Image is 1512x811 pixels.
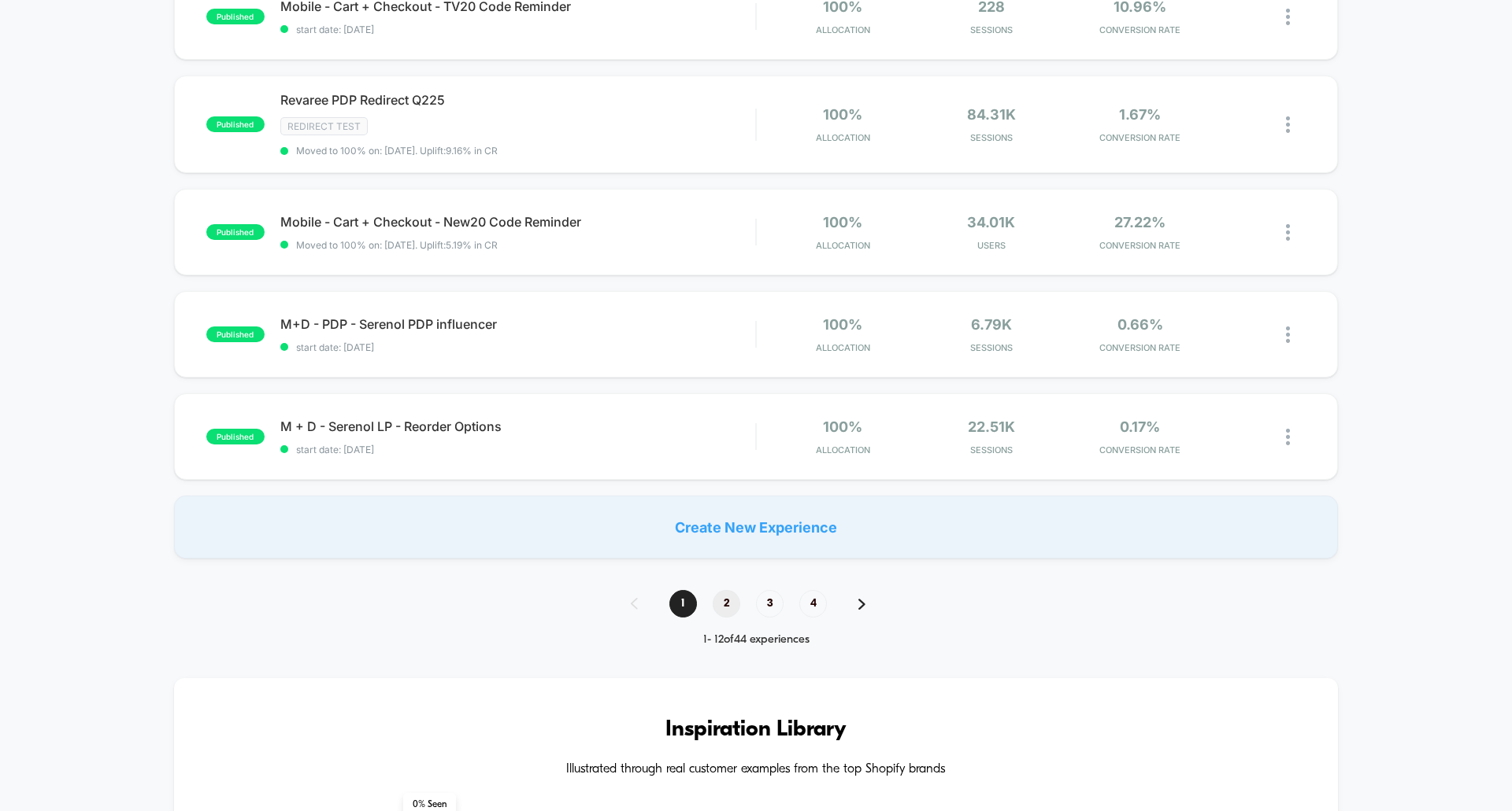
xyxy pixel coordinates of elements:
[823,316,862,333] span: 100%
[1286,326,1290,343] img: close
[756,590,784,617] span: 3
[669,590,697,617] span: 1
[799,590,827,617] span: 4
[221,717,1291,743] h3: Inspiration Library
[221,762,1291,777] h4: Illustrated through real customer examples from the top Shopify brands
[296,145,498,157] span: Moved to 100% on: [DATE] . Uplift: 9.16% in CR
[280,214,755,230] span: Mobile - Cart + Checkout - New20 Code Reminder
[1069,24,1210,35] span: CONVERSION RATE
[921,240,1062,251] span: Users
[1069,132,1210,143] span: CONVERSION RATE
[280,341,755,353] span: start date: [DATE]
[921,24,1062,35] span: Sessions
[1286,429,1290,445] img: close
[280,92,755,108] span: Revaree PDP Redirect Q225
[1069,240,1210,251] span: CONVERSION RATE
[713,590,740,617] span: 2
[816,342,870,353] span: Allocation
[921,132,1062,143] span: Sessions
[823,106,862,123] span: 100%
[816,444,870,455] span: Allocation
[1069,444,1210,455] span: CONVERSION RATE
[206,429,265,444] span: published
[1117,316,1163,333] span: 0.66%
[1286,224,1290,241] img: close
[1069,342,1210,353] span: CONVERSION RATE
[968,418,1015,435] span: 22.51k
[921,444,1062,455] span: Sessions
[816,132,870,143] span: Allocation
[1120,418,1160,435] span: 0.17%
[816,24,870,35] span: Allocation
[206,116,265,132] span: published
[615,633,897,647] div: 1 - 12 of 44 experiences
[858,599,865,610] img: pagination forward
[280,117,368,135] span: Redirect Test
[967,106,1016,123] span: 84.31k
[1286,9,1290,25] img: close
[1119,106,1161,123] span: 1.67%
[823,214,862,230] span: 100%
[280,444,755,455] span: start date: [DATE]
[174,496,1338,558] div: Create New Experience
[816,240,870,251] span: Allocation
[967,214,1015,230] span: 34.01k
[921,342,1062,353] span: Sessions
[296,239,498,251] span: Moved to 100% on: [DATE] . Uplift: 5.19% in CR
[206,9,265,24] span: published
[280,316,755,332] span: M+D - PDP - Serenol PDP influencer
[280,24,755,35] span: start date: [DATE]
[206,326,265,342] span: published
[206,224,265,240] span: published
[280,418,755,434] span: M + D - Serenol LP - Reorder Options
[1114,214,1165,230] span: 27.22%
[823,418,862,435] span: 100%
[971,316,1012,333] span: 6.79k
[1286,116,1290,133] img: close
